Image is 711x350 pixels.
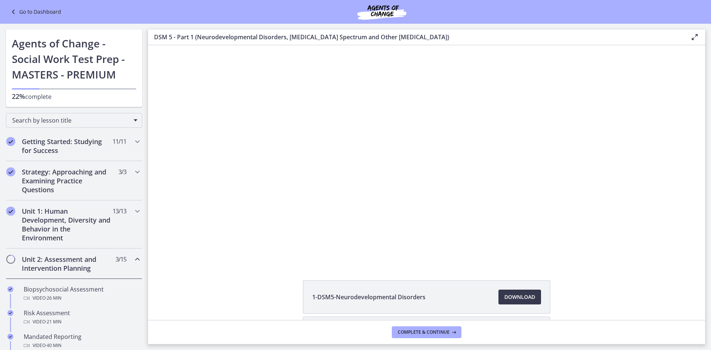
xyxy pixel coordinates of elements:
[337,3,426,21] img: Agents of Change Social Work Test Prep
[46,341,61,350] span: · 40 min
[312,293,425,301] span: 1-DSM5-Neurodevelopmental Disorders
[6,137,15,146] i: Completed
[118,167,126,176] span: 3 / 3
[12,36,136,82] h1: Agents of Change - Social Work Test Prep - MASTERS - PREMIUM
[12,92,25,101] span: 22%
[7,334,13,340] i: Completed
[498,290,541,304] a: Download
[46,294,61,303] span: · 26 min
[24,317,139,326] div: Video
[398,329,450,335] span: Complete & continue
[7,286,13,292] i: Completed
[7,310,13,316] i: Completed
[154,33,678,41] h3: DSM 5 - Part 1 (Neurodevelopmental Disorders, [MEDICAL_DATA] Spectrum and Other [MEDICAL_DATA])
[6,113,142,128] div: Search by lesson title
[22,167,112,194] h2: Strategy: Approaching and Examining Practice Questions
[148,45,705,263] iframe: Video Lesson
[24,332,139,350] div: Mandated Reporting
[22,207,112,242] h2: Unit 1: Human Development, Diversity and Behavior in the Environment
[24,294,139,303] div: Video
[9,7,61,16] a: Go to Dashboard
[12,92,136,101] p: complete
[46,317,61,326] span: · 21 min
[12,116,130,124] span: Search by lesson title
[6,207,15,216] i: Completed
[22,137,112,155] h2: Getting Started: Studying for Success
[24,285,139,303] div: Biopsychosocial Assessment
[116,255,126,264] span: 3 / 15
[113,207,126,216] span: 13 / 13
[24,309,139,326] div: Risk Assessment
[504,293,535,301] span: Download
[113,137,126,146] span: 11 / 11
[22,255,112,273] h2: Unit 2: Assessment and Intervention Planning
[392,326,461,338] button: Complete & continue
[24,341,139,350] div: Video
[6,167,15,176] i: Completed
